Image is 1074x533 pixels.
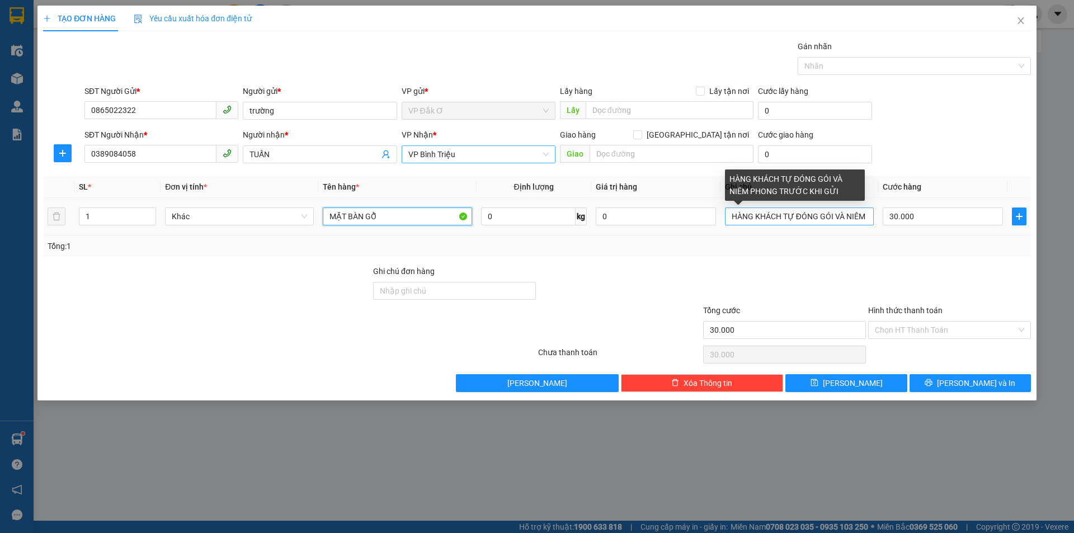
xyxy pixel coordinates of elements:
button: [PERSON_NAME] [456,374,619,392]
button: delete [48,207,65,225]
span: Giao [560,145,590,163]
span: save [811,379,818,388]
span: Giao hàng [560,130,596,139]
span: close [1016,16,1025,25]
span: phone [223,149,232,158]
span: Xóa Thông tin [684,377,732,389]
input: Cước lấy hàng [758,102,872,120]
span: VP Nhận [402,130,433,139]
button: deleteXóa Thông tin [621,374,784,392]
span: VP Bình Triệu [408,146,549,163]
label: Cước giao hàng [758,130,813,139]
span: phone [223,105,232,114]
div: Người nhận [243,129,397,141]
div: IKA LAB [87,36,163,50]
span: Tổng cước [703,306,740,315]
div: VP Đắk Ơ [10,10,79,36]
div: HÀNG KHÁCH TỰ ĐÓNG GÓI VÀ NIÊM PHONG TRƯỚC KHI GỬI [725,169,865,201]
div: NK VIỆT MỸ [10,36,79,50]
span: Lấy [560,101,586,119]
div: Người gửi [243,85,397,97]
span: plus [54,149,71,158]
span: Khác [172,208,307,225]
input: Ghi chú đơn hàng [373,282,536,300]
span: Gửi: [10,11,27,22]
input: Dọc đường [586,101,753,119]
span: CC : [86,75,101,87]
div: VP gửi [402,85,555,97]
div: Tổng: 1 [48,240,414,252]
label: Cước lấy hàng [758,87,808,96]
button: save[PERSON_NAME] [785,374,907,392]
span: Giá trị hàng [596,182,637,191]
div: Chưa thanh toán [537,346,702,366]
span: kg [576,207,587,225]
span: plus [1012,212,1026,221]
input: 0 [596,207,716,225]
span: printer [925,379,932,388]
span: [GEOGRAPHIC_DATA] tận nơi [642,129,753,141]
span: Lấy hàng [560,87,592,96]
div: SĐT Người Gửi [84,85,238,97]
label: Ghi chú đơn hàng [373,267,435,276]
div: VP Quận 5 [87,10,163,36]
button: plus [54,144,72,162]
label: Hình thức thanh toán [868,306,943,315]
span: SL [79,182,88,191]
input: Dọc đường [590,145,753,163]
span: user-add [381,150,390,159]
input: VD: Bàn, Ghế [323,207,472,225]
span: Lấy tận nơi [705,85,753,97]
button: plus [1012,207,1026,225]
span: Yêu cầu xuất hóa đơn điện tử [134,14,252,23]
button: Close [1005,6,1037,37]
span: Cước hàng [883,182,921,191]
span: TẠO ĐƠN HÀNG [43,14,116,23]
span: Định lượng [514,182,554,191]
span: VP Đắk Ơ [408,102,549,119]
span: plus [43,15,51,22]
img: icon [134,15,143,23]
label: Gán nhãn [798,42,832,51]
div: 30.000 [86,72,164,88]
span: Nhận: [87,11,114,22]
span: [PERSON_NAME] [823,377,883,389]
button: printer[PERSON_NAME] và In [910,374,1031,392]
th: Ghi chú [720,176,878,198]
span: delete [671,379,679,388]
span: [PERSON_NAME] [507,377,567,389]
input: Cước giao hàng [758,145,872,163]
div: SĐT Người Nhận [84,129,238,141]
span: Tên hàng [323,182,359,191]
span: [PERSON_NAME] và In [937,377,1015,389]
span: Đơn vị tính [165,182,207,191]
input: Ghi Chú [725,207,874,225]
